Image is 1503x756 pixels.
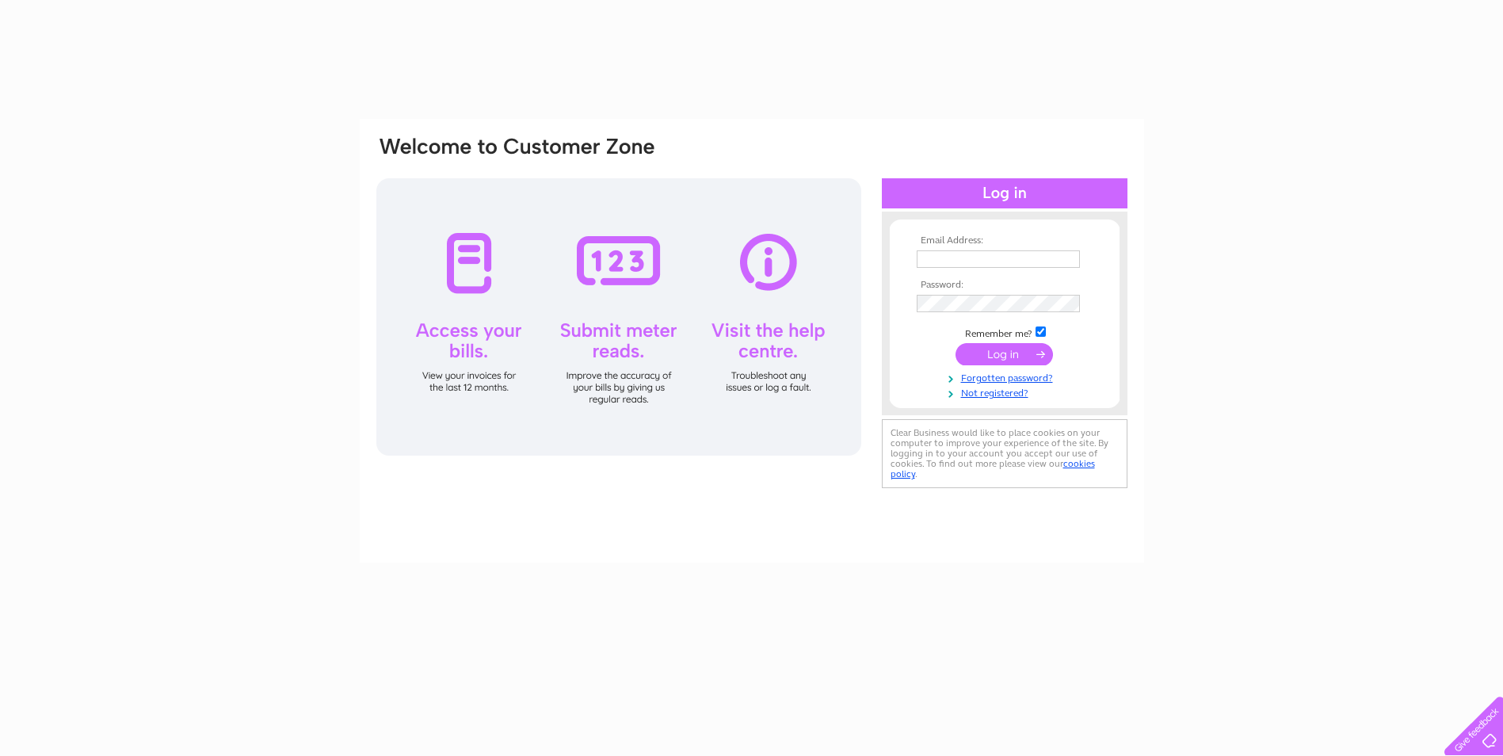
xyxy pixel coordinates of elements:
[913,324,1097,340] td: Remember me?
[917,369,1097,384] a: Forgotten password?
[913,280,1097,291] th: Password:
[891,458,1095,479] a: cookies policy
[917,384,1097,399] a: Not registered?
[913,235,1097,246] th: Email Address:
[882,419,1127,488] div: Clear Business would like to place cookies on your computer to improve your experience of the sit...
[956,343,1053,365] input: Submit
